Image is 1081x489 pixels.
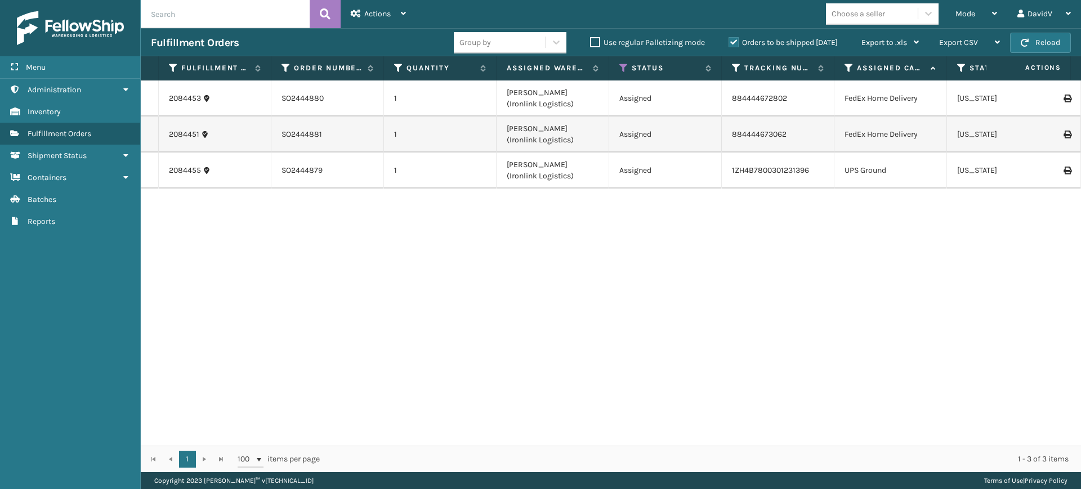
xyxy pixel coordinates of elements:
[384,116,497,152] td: 1
[28,107,61,116] span: Inventory
[497,116,609,152] td: [PERSON_NAME] (Ironlink Logistics)
[834,152,947,189] td: UPS Ground
[181,63,249,73] label: Fulfillment Order Id
[407,63,475,73] label: Quantity
[497,152,609,189] td: [PERSON_NAME] (Ironlink Logistics)
[834,80,947,116] td: FedEx Home Delivery
[26,62,46,72] span: Menu
[984,472,1067,489] div: |
[1064,131,1070,138] i: Print Label
[169,93,201,104] a: 2084453
[970,63,1038,73] label: State
[632,63,700,73] label: Status
[28,129,91,138] span: Fulfillment Orders
[609,152,722,189] td: Assigned
[861,38,907,47] span: Export to .xls
[28,173,66,182] span: Containers
[28,195,56,204] span: Batches
[744,63,812,73] label: Tracking Number
[947,116,1060,152] td: [US_STATE]
[729,38,838,47] label: Orders to be shipped [DATE]
[947,152,1060,189] td: [US_STATE]
[336,454,1069,465] div: 1 - 3 of 3 items
[1064,167,1070,174] i: Print Label
[271,152,384,189] td: SO2444879
[732,165,809,175] a: 1ZH4B7800301231396
[238,451,320,468] span: items per page
[732,93,787,103] a: 884444672802
[1064,95,1070,102] i: Print Label
[384,80,497,116] td: 1
[28,85,81,95] span: Administration
[294,63,362,73] label: Order Number
[271,80,384,116] td: SO2444880
[169,165,201,176] a: 2084455
[990,59,1068,77] span: Actions
[28,151,87,160] span: Shipment Status
[590,38,705,47] label: Use regular Palletizing mode
[984,477,1023,484] a: Terms of Use
[947,80,1060,116] td: [US_STATE]
[1025,477,1067,484] a: Privacy Policy
[364,9,391,19] span: Actions
[28,217,55,226] span: Reports
[459,37,491,48] div: Group by
[384,152,497,189] td: 1
[154,472,314,489] p: Copyright 2023 [PERSON_NAME]™ v [TECHNICAL_ID]
[834,116,947,152] td: FedEx Home Delivery
[169,129,199,140] a: 2084451
[179,451,196,468] a: 1
[609,80,722,116] td: Assigned
[17,11,124,45] img: logo
[271,116,384,152] td: SO2444881
[955,9,975,19] span: Mode
[609,116,722,152] td: Assigned
[832,8,885,20] div: Choose a seller
[857,63,925,73] label: Assigned Carrier Service
[151,36,239,50] h3: Fulfillment Orders
[732,129,787,139] a: 884444673062
[939,38,978,47] span: Export CSV
[1010,33,1071,53] button: Reload
[238,454,254,465] span: 100
[497,80,609,116] td: [PERSON_NAME] (Ironlink Logistics)
[507,63,587,73] label: Assigned Warehouse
